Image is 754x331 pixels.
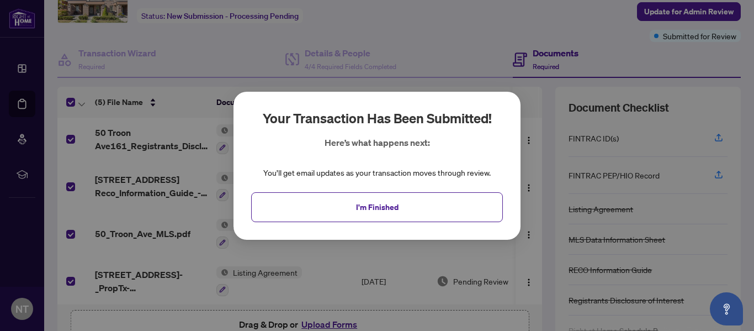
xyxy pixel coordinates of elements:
[356,198,399,216] span: I'm Finished
[710,292,743,325] button: Open asap
[251,192,503,222] button: I'm Finished
[325,136,430,149] p: Here’s what happens next:
[263,167,491,179] div: You’ll get email updates as your transaction moves through review.
[263,109,492,127] h2: Your transaction has been submitted!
